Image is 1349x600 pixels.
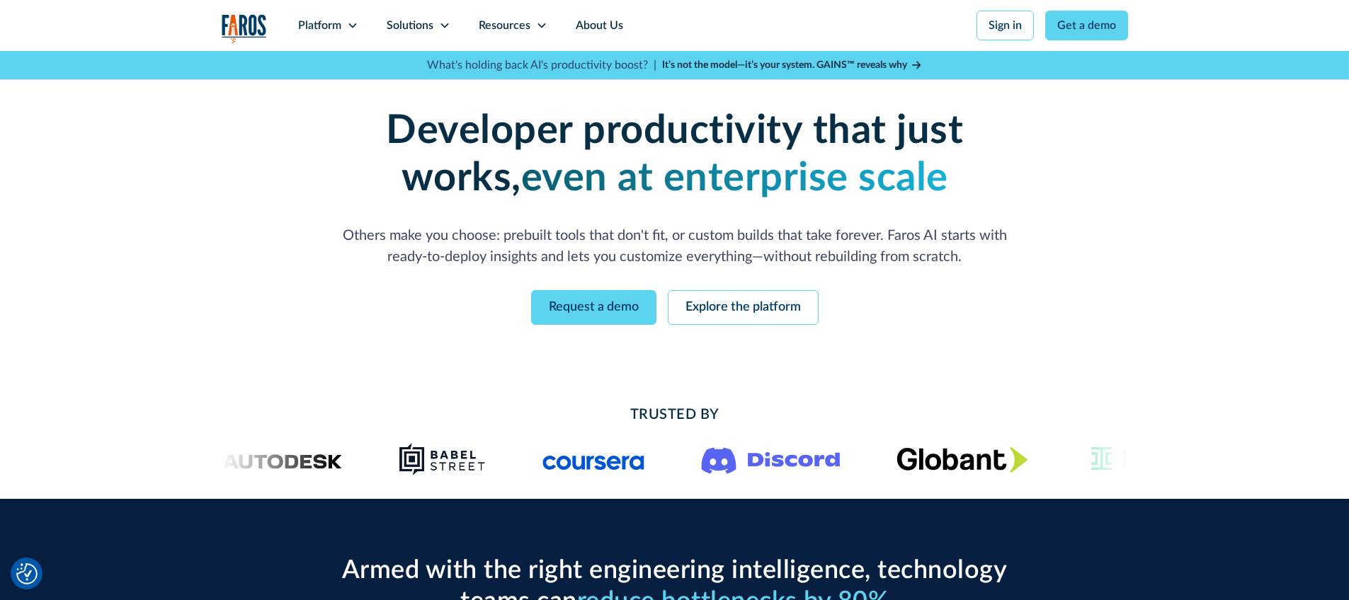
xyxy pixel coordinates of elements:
[662,60,907,70] strong: It’s not the model—it’s your system. GAINS™ reveals why
[668,290,819,325] a: Explore the platform
[531,290,656,325] a: Request a demo
[542,448,644,471] img: Logo of the online learning platform Coursera.
[701,444,840,474] img: Logo of the communication platform Discord.
[386,111,963,198] strong: Developer productivity that just works,
[662,58,923,73] a: It’s not the model—it’s your system. GAINS™ reveals why
[427,57,656,74] p: What's holding back AI's productivity boost? |
[298,17,341,34] div: Platform
[977,11,1034,40] a: Sign in
[16,563,38,584] button: Cookie Settings
[479,17,530,34] div: Resources
[335,404,1015,425] h2: Trusted By
[16,563,38,584] img: Revisit consent button
[222,14,267,43] a: home
[1045,11,1128,40] a: Get a demo
[387,17,433,34] div: Solutions
[521,158,948,198] strong: even at enterprise scale
[222,14,267,43] img: Logo of the analytics and reporting company Faros.
[195,450,342,469] img: Logo of the design software company Autodesk.
[335,225,1015,267] p: Others make you choose: prebuilt tools that don't fit, or custom builds that take forever. Faros ...
[897,446,1028,473] img: Globant's logo
[399,442,486,476] img: Babel Street logo png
